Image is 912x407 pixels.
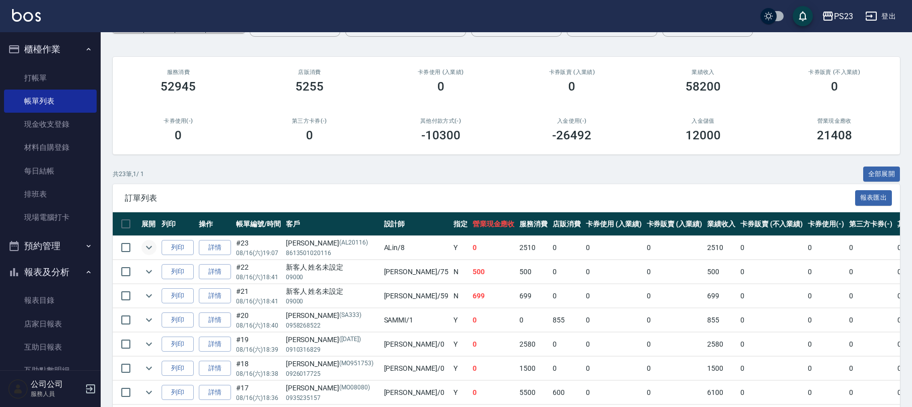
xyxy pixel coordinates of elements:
[738,333,805,356] td: 0
[4,259,97,285] button: 報表及分析
[568,79,575,94] h3: 0
[705,212,738,236] th: 業績收入
[196,212,234,236] th: 操作
[644,212,705,236] th: 卡券販賣 (入業績)
[286,238,379,249] div: [PERSON_NAME]
[141,361,157,376] button: expand row
[199,361,231,376] a: 詳情
[4,336,97,359] a: 互助日報表
[517,333,550,356] td: 2580
[236,369,281,378] p: 08/16 (六) 18:38
[517,212,550,236] th: 服務消費
[12,9,41,22] img: Logo
[550,333,583,356] td: 0
[517,236,550,260] td: 2510
[113,170,144,179] p: 共 23 筆, 1 / 1
[162,240,194,256] button: 列印
[141,240,157,255] button: expand row
[31,389,82,398] p: 服務人員
[256,69,363,75] h2: 店販消費
[4,289,97,312] a: 報表目錄
[199,337,231,352] a: 詳情
[141,312,157,328] button: expand row
[847,260,895,284] td: 0
[550,308,583,332] td: 855
[161,79,196,94] h3: 52945
[470,333,517,356] td: 0
[234,333,283,356] td: #19
[847,333,895,356] td: 0
[738,308,805,332] td: 0
[855,190,892,206] button: 報表匯出
[583,212,644,236] th: 卡券使用 (入業績)
[705,260,738,284] td: 500
[805,260,847,284] td: 0
[236,393,281,402] p: 08/16 (六) 18:36
[4,233,97,259] button: 預約管理
[162,288,194,304] button: 列印
[339,238,368,249] p: (AL20116)
[847,381,895,404] td: 0
[805,236,847,260] td: 0
[125,69,232,75] h3: 服務消費
[644,381,705,404] td: 0
[286,369,379,378] p: 0926017725
[139,212,159,236] th: 展開
[451,381,470,404] td: Y
[236,297,281,306] p: 08/16 (六) 18:41
[382,260,451,284] td: [PERSON_NAME] /75
[650,69,757,75] h2: 業績收入
[805,381,847,404] td: 0
[738,236,805,260] td: 0
[583,236,644,260] td: 0
[8,379,28,399] img: Person
[705,381,738,404] td: 6100
[705,333,738,356] td: 2580
[805,212,847,236] th: 卡券使用(-)
[451,284,470,308] td: N
[705,284,738,308] td: 699
[738,284,805,308] td: 0
[382,381,451,404] td: [PERSON_NAME] /0
[470,284,517,308] td: 699
[644,236,705,260] td: 0
[31,379,82,389] h5: 公司公司
[234,308,283,332] td: #20
[283,212,382,236] th: 客戶
[339,310,361,321] p: (SA333)
[236,273,281,282] p: 08/16 (六) 18:41
[805,284,847,308] td: 0
[847,284,895,308] td: 0
[451,236,470,260] td: Y
[517,284,550,308] td: 699
[738,357,805,380] td: 0
[550,284,583,308] td: 0
[175,128,182,142] h3: 0
[199,385,231,400] a: 詳情
[583,284,644,308] td: 0
[236,345,281,354] p: 08/16 (六) 18:39
[817,128,852,142] h3: 21408
[4,359,97,382] a: 互助點數明細
[470,357,517,380] td: 0
[650,118,757,124] h2: 入金儲值
[451,308,470,332] td: Y
[286,383,379,393] div: [PERSON_NAME]
[234,212,283,236] th: 帳單編號/時間
[4,90,97,113] a: 帳單列表
[583,260,644,284] td: 0
[863,167,900,182] button: 全部展開
[159,212,196,236] th: 列印
[738,381,805,404] td: 0
[847,308,895,332] td: 0
[256,118,363,124] h2: 第三方卡券(-)
[855,193,892,202] a: 報表匯出
[470,212,517,236] th: 營業現金應收
[805,357,847,380] td: 0
[162,337,194,352] button: 列印
[4,183,97,206] a: 排班表
[644,284,705,308] td: 0
[234,284,283,308] td: #21
[234,357,283,380] td: #18
[517,381,550,404] td: 5500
